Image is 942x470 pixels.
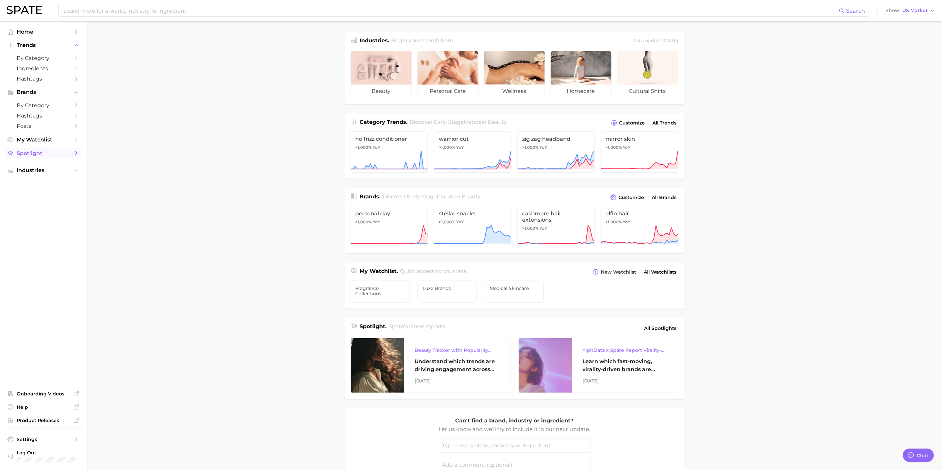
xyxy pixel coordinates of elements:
[439,136,506,142] span: warrior cut
[609,193,646,202] button: Customize
[5,74,81,84] a: Hashtags
[17,76,70,82] span: Hashtags
[540,145,547,150] span: YoY
[360,193,381,200] span: Brands .
[418,85,478,98] span: personal care
[415,377,499,385] div: [DATE]
[417,51,478,98] a: personal care
[351,281,410,303] a: Fragrance Collections
[601,131,678,173] a: mirror skin>1,000% YoY
[373,145,381,150] span: YoY
[17,404,70,410] span: Help
[356,145,372,150] span: >1,000%
[17,29,70,35] span: Home
[5,434,81,444] a: Settings
[360,37,390,46] h1: Industries.
[456,219,464,225] span: YoY
[400,267,468,277] h2: Quick access to your lists.
[423,286,472,291] span: Luxe Brands
[633,37,678,46] div: Data update: [DATE]
[351,131,428,173] a: no frizz conditioner>1,000% YoY
[462,193,480,200] span: beauty
[606,219,622,224] span: >1,000%
[619,195,644,200] span: Customize
[650,193,678,202] a: All Brands
[485,281,544,303] a: Medical Skincare
[619,120,645,126] span: Customize
[623,145,631,150] span: YoY
[643,323,678,334] a: All Spotlights
[351,85,412,98] span: beauty
[63,5,839,16] input: Search here for a brand, industry, or ingredient
[356,219,372,224] span: >1,000%
[410,119,507,125] span: Discover Early Stage trends in .
[609,118,646,127] button: Customize
[17,150,70,156] span: Spotlight
[5,100,81,111] a: by Category
[5,448,81,465] a: Log out. Currently logged in with e-mail jessica.diamond@loreal.com.
[617,51,678,98] a: cultural shifts
[456,145,464,150] span: YoY
[17,102,70,109] span: by Category
[434,131,511,173] a: warrior cut>1,000% YoY
[651,118,678,127] a: All Trends
[17,436,70,442] span: Settings
[617,85,678,98] span: cultural shifts
[5,415,81,425] a: Product Releases
[391,37,454,46] h2: Begin your search here.
[540,226,547,231] span: YoY
[17,391,70,397] span: Onboarding Videos
[438,439,591,453] input: Type here a brand, industry or ingredient
[5,27,81,37] a: Home
[373,219,381,225] span: YoY
[360,323,387,334] h1: Spotlight.
[846,8,865,14] span: Search
[17,417,70,423] span: Product Releases
[5,87,81,97] button: Brands
[17,167,70,173] span: Industries
[583,377,667,385] div: [DATE]
[903,9,928,12] span: US Market
[360,267,398,277] h1: My Watchlist.
[439,219,455,224] span: >1,000%
[17,123,70,129] span: Posts
[5,121,81,131] a: Posts
[5,402,81,412] a: Help
[5,53,81,63] a: by Category
[606,136,673,142] span: mirror skin
[5,63,81,74] a: Ingredients
[653,120,677,126] span: All Trends
[517,206,595,247] a: cashmere hair extensions>1,000% YoY
[17,89,70,95] span: Brands
[415,346,499,354] div: Beauty Tracker with Popularity Index
[17,113,70,119] span: Hashtags
[7,6,42,14] img: SPATE
[5,389,81,399] a: Onboarding Videos
[522,136,590,142] span: zig zag headband
[652,195,677,200] span: All Brands
[434,206,511,247] a: stellar snacks>1,000% YoY
[644,269,677,275] span: All Watchlists
[356,286,405,296] span: Fragrance Collections
[5,111,81,121] a: Hashtags
[606,145,622,150] span: >1,000%
[351,51,412,98] a: beauty
[17,55,70,61] span: by Category
[389,323,446,334] h2: Spate's latest reports.
[488,119,506,125] span: beauty
[644,324,677,332] span: All Spotlights
[351,338,510,393] a: Beauty Tracker with Popularity IndexUnderstand which trends are driving engagement across platfor...
[522,226,539,231] span: >1,000%
[438,416,591,425] p: Can't find a brand, industry or ingredient?
[601,206,678,247] a: elfin hair>1,000% YoY
[517,131,595,173] a: zig zag headband>1,000% YoY
[522,210,590,223] span: cashmere hair extensions
[17,65,70,72] span: Ingredients
[522,145,539,150] span: >1,000%
[642,268,678,277] a: All Watchlists
[439,145,455,150] span: >1,000%
[606,210,673,217] span: elfin hair
[484,85,545,98] span: wellness
[17,136,70,143] span: My Watchlist
[5,165,81,175] button: Industries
